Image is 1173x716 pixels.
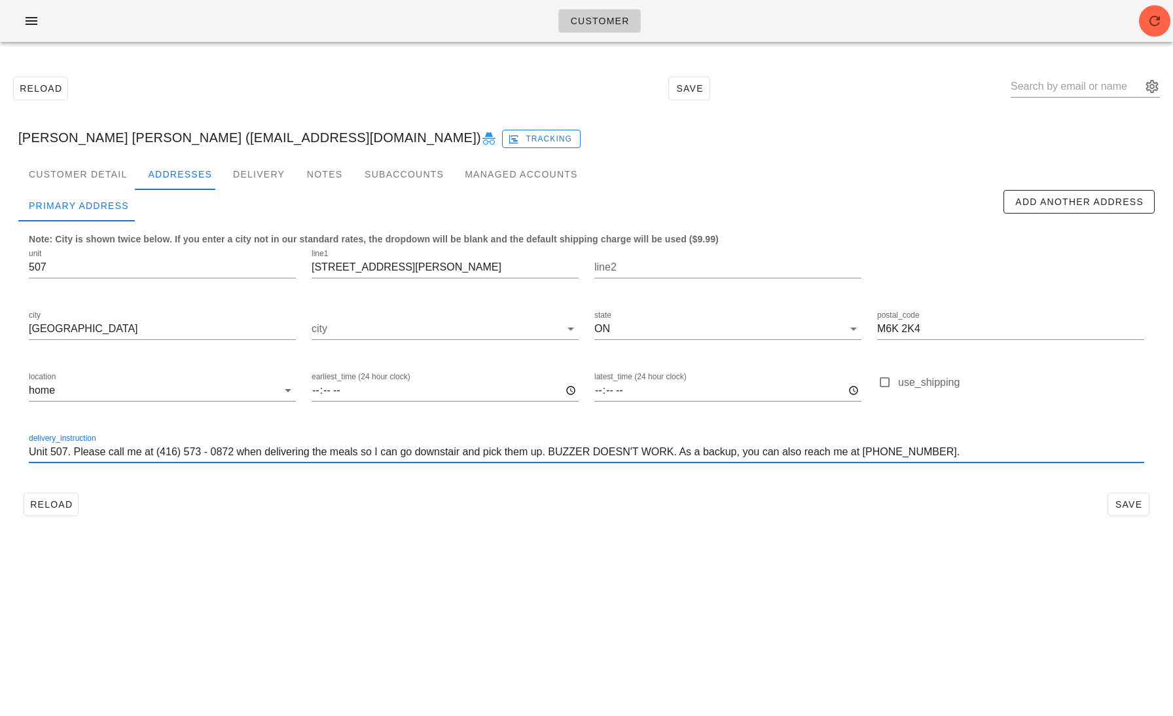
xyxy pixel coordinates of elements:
button: appended action [1144,79,1160,94]
label: location [29,372,56,382]
button: Add Another Address [1003,190,1155,214]
label: unit [29,249,41,259]
span: Customer [569,16,629,26]
label: latest_time (24 hour clock) [594,372,687,382]
div: Addresses [137,159,223,190]
button: Reload [13,77,68,100]
div: Delivery [223,159,295,190]
div: Managed Accounts [454,159,588,190]
label: delivery_instruction [29,434,96,443]
div: home [29,385,55,396]
b: Note: City is shown twice below. If you enter a city not in our standard rates, the dropdown will... [29,234,719,244]
div: [PERSON_NAME] [PERSON_NAME] ([EMAIL_ADDRESS][DOMAIN_NAME]) [8,117,1165,159]
label: earliest_time (24 hour clock) [312,372,410,382]
a: Customer [558,9,640,33]
div: Customer Detail [18,159,137,190]
button: Reload [24,493,79,516]
span: Save [674,83,704,94]
span: Save [1113,499,1144,510]
label: city [29,311,41,320]
label: postal_code [877,311,920,320]
div: Notes [295,159,354,190]
span: Tracking [511,133,572,145]
div: Subaccounts [354,159,454,190]
label: state [594,311,611,320]
span: Reload [29,499,73,510]
div: locationhome [29,380,296,401]
div: Primary Address [18,190,139,221]
input: Search by email or name [1011,76,1142,97]
div: stateON [594,318,861,339]
button: Save [1108,493,1149,516]
label: use_shipping [898,376,1144,389]
span: Reload [19,83,62,94]
button: Save [668,77,710,100]
a: Tracking [502,127,581,148]
label: line1 [312,249,328,259]
div: city [312,318,579,339]
div: ON [594,323,610,335]
span: Add Another Address [1015,197,1144,207]
button: Tracking [502,130,581,148]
